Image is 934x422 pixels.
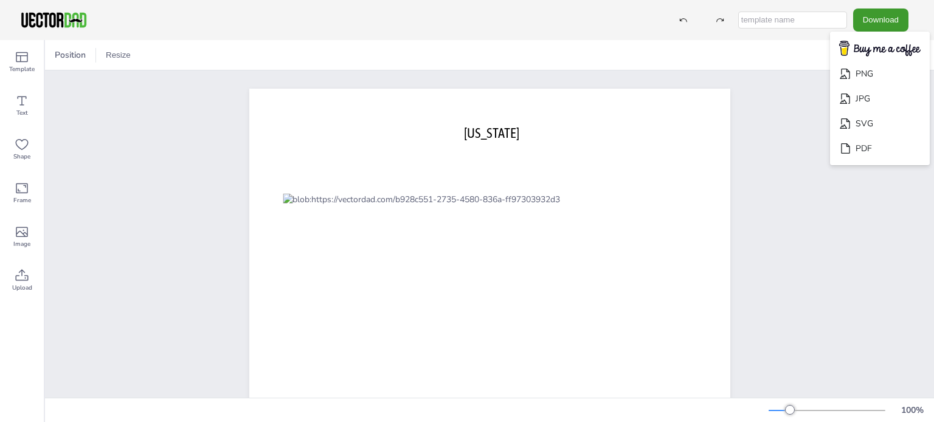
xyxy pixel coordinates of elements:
img: VectorDad-1.png [19,11,88,29]
button: Resize [101,46,136,65]
button: Download [853,9,908,31]
ul: Download [830,32,930,166]
span: Frame [13,196,31,205]
input: template name [738,12,847,29]
li: PNG [830,61,930,86]
li: PDF [830,136,930,161]
span: Text [16,108,28,118]
img: buymecoffee.png [831,37,929,61]
span: Image [13,239,30,249]
div: 100 % [898,404,927,416]
li: JPG [830,86,930,111]
li: SVG [830,111,930,136]
span: Shape [13,152,30,162]
span: Upload [12,283,32,293]
span: [US_STATE] [464,125,519,141]
span: Template [9,64,35,74]
span: Position [52,49,88,61]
